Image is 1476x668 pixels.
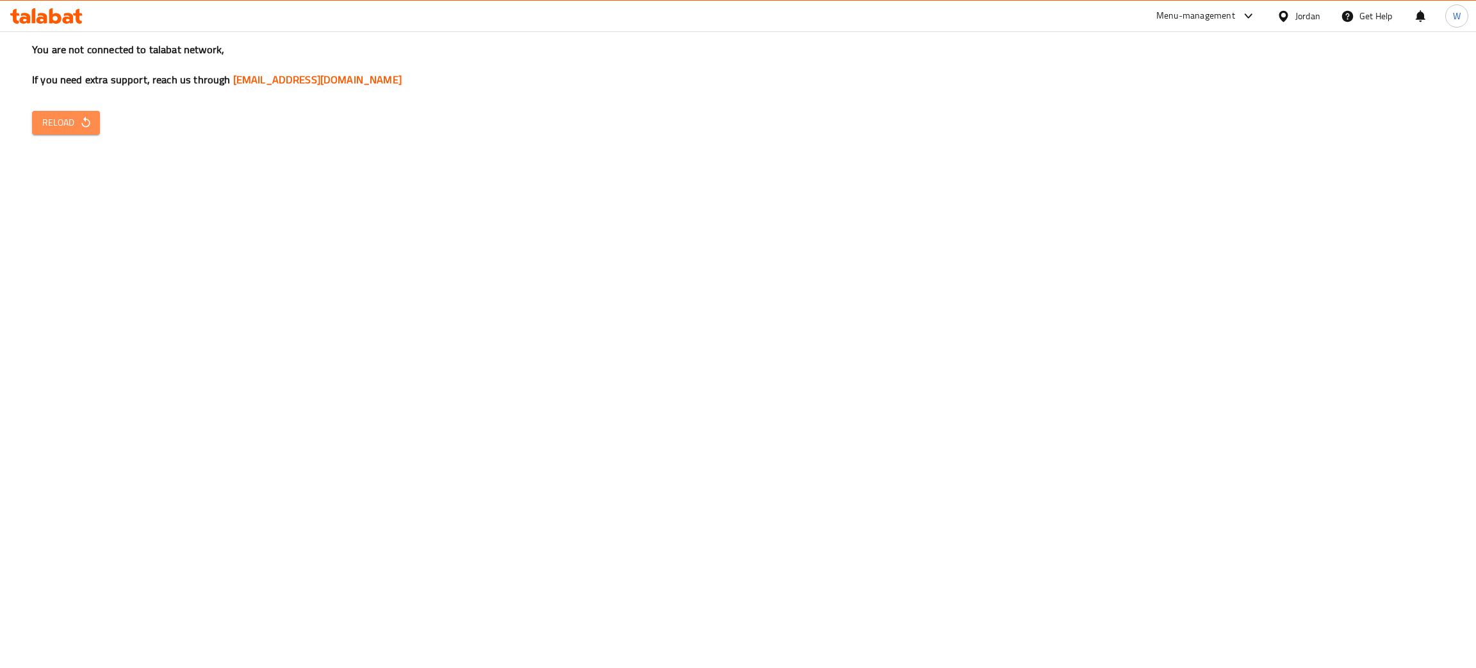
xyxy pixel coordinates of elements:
[1295,9,1320,23] div: Jordan
[1453,9,1461,23] span: W
[1156,8,1235,24] div: Menu-management
[32,111,100,135] button: Reload
[32,42,1444,87] h3: You are not connected to talabat network, If you need extra support, reach us through
[42,115,90,131] span: Reload
[233,70,402,89] a: [EMAIL_ADDRESS][DOMAIN_NAME]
